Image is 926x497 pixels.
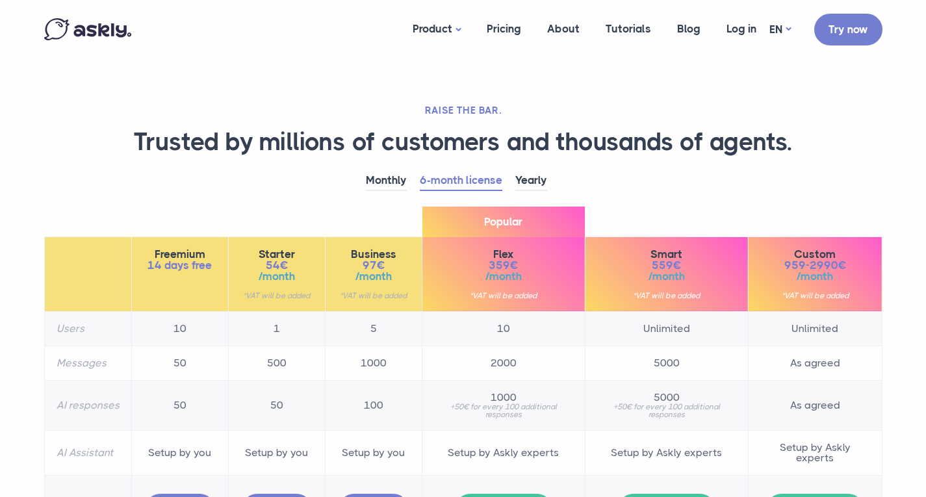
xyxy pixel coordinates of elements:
span: /month [597,271,736,282]
h2: RAISE THE BAR. [44,104,882,117]
span: Smart [597,249,736,260]
a: Monthly [366,171,407,191]
td: 2000 [422,346,585,380]
small: *VAT will be added [597,292,736,299]
span: 359€ [434,260,573,271]
a: Blog [664,4,714,54]
a: 6-month license [420,171,502,191]
span: As agreed [760,400,870,411]
small: +50€ for every 100 additional responses [597,403,736,418]
small: +50€ for every 100 additional responses [434,403,573,418]
td: Setup by you [228,430,325,475]
a: Yearly [515,171,547,191]
span: 54€ [240,260,313,271]
td: 1000 [325,346,422,380]
span: Popular [422,207,585,237]
th: AI Assistant [44,430,131,475]
td: Setup by Askly experts [585,430,748,475]
a: About [534,4,593,54]
h1: Trusted by millions of customers and thousands of agents. [44,127,882,158]
span: 559€ [597,260,736,271]
td: 10 [131,311,228,346]
td: 50 [131,380,228,430]
td: Setup by Askly experts [748,430,882,475]
img: Askly [44,18,131,40]
td: 10 [422,311,585,346]
a: EN [769,20,791,39]
small: *VAT will be added [337,292,410,299]
small: *VAT will be added [240,292,313,299]
a: Log in [714,4,769,54]
td: 50 [228,380,325,430]
span: 1000 [434,392,573,403]
td: Setup by Askly experts [422,430,585,475]
span: 959-2990€ [760,260,870,271]
th: AI responses [44,380,131,430]
a: Try now [814,14,882,45]
td: 500 [228,346,325,380]
span: 97€ [337,260,410,271]
td: Setup by you [325,430,422,475]
td: 1 [228,311,325,346]
small: *VAT will be added [760,292,870,299]
span: /month [240,271,313,282]
th: Messages [44,346,131,380]
td: Unlimited [748,311,882,346]
td: As agreed [748,346,882,380]
th: Users [44,311,131,346]
td: Setup by you [131,430,228,475]
span: 5000 [597,392,736,403]
a: Tutorials [593,4,664,54]
span: /month [434,271,573,282]
span: /month [337,271,410,282]
span: Flex [434,249,573,260]
span: Freemium [144,249,216,260]
span: Starter [240,249,313,260]
span: /month [760,271,870,282]
a: Product [400,4,474,55]
td: 100 [325,380,422,430]
td: 5000 [585,346,748,380]
small: *VAT will be added [434,292,573,299]
a: Pricing [474,4,534,54]
td: Unlimited [585,311,748,346]
td: 50 [131,346,228,380]
span: Custom [760,249,870,260]
td: 5 [325,311,422,346]
span: 14 days free [144,260,216,271]
span: Business [337,249,410,260]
